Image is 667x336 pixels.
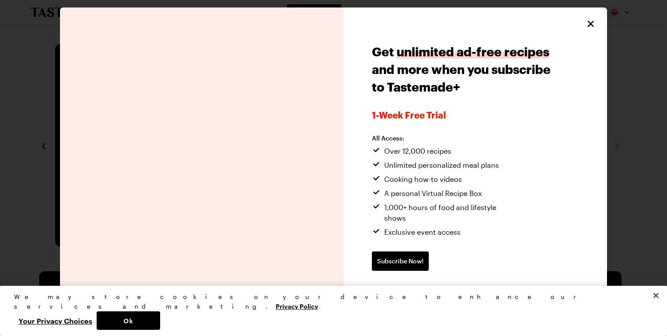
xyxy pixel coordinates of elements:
h2: All Access: [372,134,517,142]
span: Exclusive event access [384,227,461,237]
span: Cooking how-to videos [384,174,462,185]
button: Your Privacy Choices [14,311,97,330]
span: Subscribe Now! [377,257,423,266]
a: More information about your privacy, opens in a new tab [276,302,318,310]
button: Close [646,286,666,305]
img: Tastemade Plus preview image [60,7,344,329]
button: Ok [97,311,160,330]
button: Continue without subscribing [372,285,462,294]
h1: Get and more when you subscribe to Tastemade+ [372,43,553,96]
a: Subscribe Now! [372,251,429,271]
div: We may store cookies on your device to enhance our services and marketing. [14,292,645,311]
div: Privacy [14,292,645,330]
span: unlimited ad-free recipes [397,44,549,59]
span: 1-week Free Trial [372,110,553,120]
span: 1,000+ hours of food and lifestyle shows [384,202,517,223]
span: Unlimited personalized meal plans [384,160,499,170]
button: Close [585,18,596,30]
span: A personal Virtual Recipe Box [384,188,482,199]
span: Over 12,000 recipes [384,146,451,156]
